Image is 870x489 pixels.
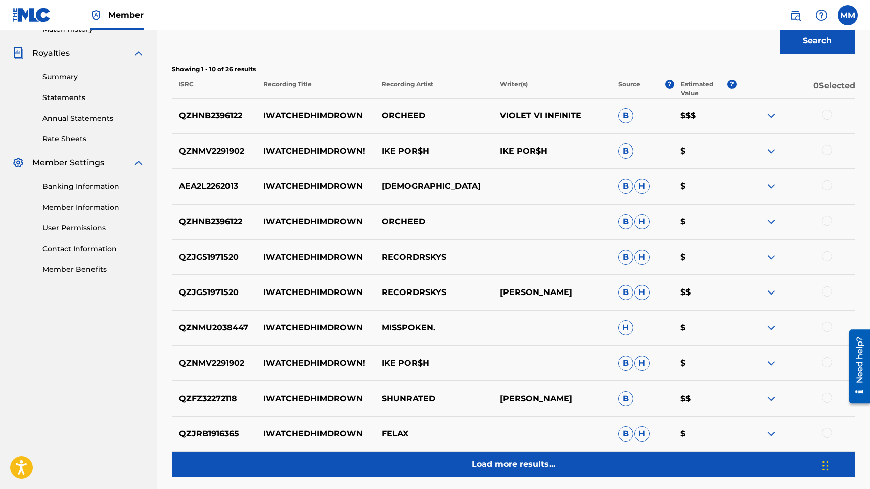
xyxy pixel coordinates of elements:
[618,356,633,371] span: B
[765,322,777,334] img: expand
[375,216,493,228] p: ORCHEED
[727,80,737,89] span: ?
[765,110,777,122] img: expand
[375,428,493,440] p: FELAX
[375,145,493,157] p: IKE POR$H
[256,80,375,98] p: Recording Title
[12,47,24,59] img: Royalties
[172,80,257,98] p: ISRC
[634,179,650,194] span: H
[765,180,777,192] img: expand
[172,65,855,74] p: Showing 1 - 10 of 26 results
[493,286,612,299] p: [PERSON_NAME]
[172,216,257,228] p: QZHNB2396122
[618,320,633,335] span: H
[172,322,257,334] p: QZNMU2038447
[674,216,737,228] p: $
[842,326,870,407] iframe: Resource Center
[838,5,858,25] div: User Menu
[172,180,257,192] p: AEA2L2262013
[32,47,70,59] span: Royalties
[172,357,257,369] p: QZNMV2291902
[42,264,145,275] a: Member Benefits
[819,441,870,489] iframe: Chat Widget
[375,393,493,405] p: SHUNRATED
[765,216,777,228] img: expand
[257,110,375,122] p: IWATCHEDHIMDROWN
[493,80,612,98] p: Writer(s)
[257,145,375,157] p: IWATCHEDHIMDROWN!
[132,47,145,59] img: expand
[674,145,737,157] p: $
[257,286,375,299] p: IWATCHEDHIMDROWN
[765,286,777,299] img: expand
[42,113,145,124] a: Annual Statements
[493,393,612,405] p: [PERSON_NAME]
[674,180,737,192] p: $
[172,145,257,157] p: QZNMV2291902
[674,286,737,299] p: $$
[172,286,257,299] p: QZJG51971520
[42,92,145,103] a: Statements
[618,250,633,265] span: B
[618,285,633,300] span: B
[172,251,257,263] p: QZJG51971520
[42,181,145,192] a: Banking Information
[674,322,737,334] p: $
[32,157,104,169] span: Member Settings
[257,180,375,192] p: IWATCHEDHIMDROWN
[375,180,493,192] p: [DEMOGRAPHIC_DATA]
[634,356,650,371] span: H
[674,110,737,122] p: $$$
[375,110,493,122] p: ORCHEED
[618,426,633,442] span: B
[172,110,257,122] p: QZHNB2396122
[493,110,612,122] p: VIOLET VI INFINITE
[12,8,51,22] img: MLC Logo
[375,251,493,263] p: RECORDRSKYS
[765,393,777,405] img: expand
[375,322,493,334] p: MISSPOKEN.
[618,143,633,159] span: B
[811,5,832,25] div: Help
[42,202,145,213] a: Member Information
[618,108,633,123] span: B
[375,80,493,98] p: Recording Artist
[674,357,737,369] p: $
[90,9,102,21] img: Top Rightsholder
[618,80,640,98] p: Source
[674,251,737,263] p: $
[375,286,493,299] p: RECORDRSKYS
[42,243,145,254] a: Contact Information
[780,28,855,54] button: Search
[257,322,375,334] p: IWATCHEDHIMDROWN
[765,428,777,440] img: expand
[257,393,375,405] p: IWATCHEDHIMDROWN
[12,157,24,169] img: Member Settings
[132,157,145,169] img: expand
[108,9,144,21] span: Member
[472,458,555,470] p: Load more results...
[789,9,801,21] img: search
[42,134,145,144] a: Rate Sheets
[674,393,737,405] p: $$
[493,145,612,157] p: IKE POR$H
[815,9,828,21] img: help
[375,357,493,369] p: IKE POR$H
[172,428,257,440] p: QZJRB1916365
[42,223,145,233] a: User Permissions
[257,357,375,369] p: IWATCHEDHIMDROWN!
[42,72,145,82] a: Summary
[172,393,257,405] p: QZFZ32272118
[681,80,727,98] p: Estimated Value
[822,451,829,481] div: Drag
[765,357,777,369] img: expand
[634,285,650,300] span: H
[257,251,375,263] p: IWATCHEDHIMDROWN
[618,391,633,406] span: B
[257,428,375,440] p: IWATCHEDHIMDROWN
[737,80,855,98] p: 0 Selected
